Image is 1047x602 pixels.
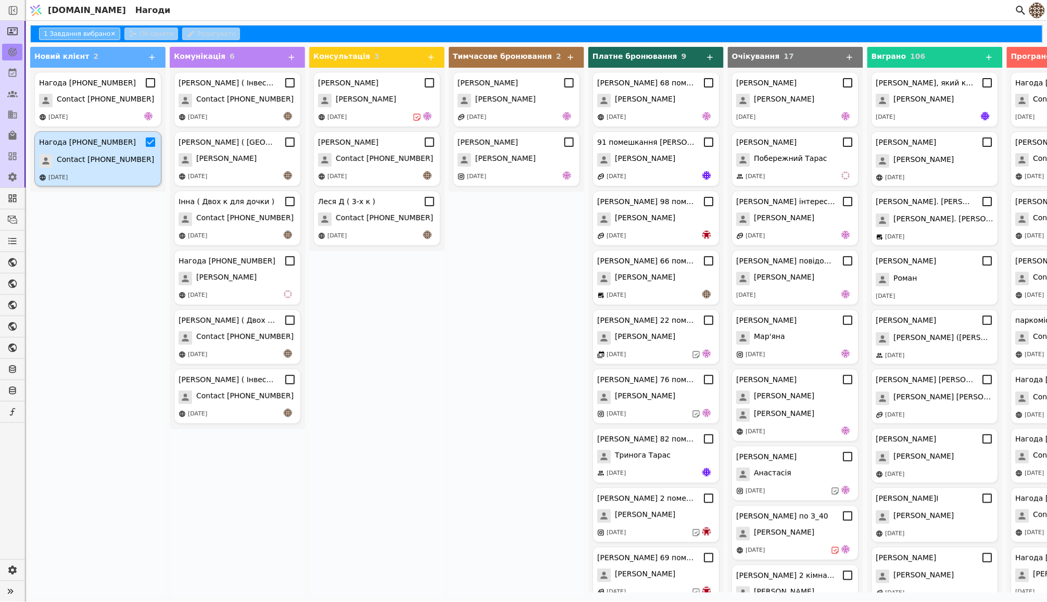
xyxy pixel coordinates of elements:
img: de [144,112,153,120]
div: [DATE] [746,546,765,555]
img: an [284,349,292,358]
div: [PERSON_NAME][PERSON_NAME] ([PERSON_NAME])[DATE] [872,309,999,365]
div: [DATE] [607,529,626,537]
img: an [284,112,292,120]
img: online-store.svg [179,173,186,180]
img: bo [702,231,711,239]
img: online-store.svg [876,530,884,537]
span: [PERSON_NAME] [894,570,954,583]
img: online-store.svg [318,173,325,180]
div: Нагода [PHONE_NUMBER] [39,137,136,148]
img: instagram.svg [597,529,604,536]
div: [PERSON_NAME] [458,137,518,148]
div: [PERSON_NAME] повідомити коли будуть в продажі паркомісця[PERSON_NAME][DATE]de [732,250,859,305]
img: brick-mortar-store.svg [597,292,604,299]
div: [PERSON_NAME][PERSON_NAME][DATE] [872,428,999,483]
div: [DATE] [886,411,905,420]
div: [DATE] [1025,291,1044,300]
img: online-store.svg [318,232,325,240]
div: [PERSON_NAME] 82 помешкання [PERSON_NAME] [597,434,696,445]
div: [DATE] [1016,588,1035,597]
div: [PERSON_NAME], який купив в [GEOGRAPHIC_DATA] [876,78,975,89]
img: instagram.svg [458,173,465,180]
img: online-store.svg [179,351,186,358]
img: online-store.svg [597,114,604,121]
div: [PERSON_NAME] [PERSON_NAME].[PERSON_NAME] [PERSON_NAME].[DATE] [872,369,999,424]
div: [DATE] [607,232,626,241]
img: online-store.svg [876,174,884,181]
div: [DATE] [48,173,68,182]
div: [DATE] [876,113,895,122]
div: [DATE] [607,172,626,181]
img: online-store.svg [39,114,46,121]
img: online-store.svg [39,174,46,181]
div: [PERSON_NAME] 76 помешкання [PERSON_NAME][PERSON_NAME][DATE]de [592,369,720,424]
div: [DATE] [886,173,905,182]
span: Новий клієнт [34,52,89,60]
span: [PERSON_NAME] [754,527,815,541]
span: 6 [230,52,235,60]
span: 106 [911,52,926,60]
div: [PERSON_NAME] [876,256,937,267]
div: Леся Д ( 3-х к ) [318,196,375,207]
img: bo [702,587,711,595]
span: [PERSON_NAME] [754,212,815,226]
span: [PERSON_NAME] [336,94,396,107]
img: de [842,231,850,239]
img: affiliate-program.svg [737,232,744,240]
div: [PERSON_NAME][PERSON_NAME][DATE]de [453,131,580,186]
div: [PERSON_NAME] [876,137,937,148]
span: [PERSON_NAME] [894,94,954,107]
img: instagram.svg [597,410,604,418]
span: Мар'яна [754,331,786,345]
div: [DATE] [607,469,626,478]
img: affiliate-program.svg [597,232,604,240]
div: [DATE] [746,487,765,496]
span: [PERSON_NAME] [PERSON_NAME]. [894,392,994,405]
span: Очікування [732,52,780,60]
div: [PERSON_NAME] 22 помешкання курдонери [597,315,696,326]
div: [PERSON_NAME] ( Двох к для себе ) [179,315,277,326]
div: [PERSON_NAME] [737,315,797,326]
div: [DATE] [1025,411,1044,420]
span: [PERSON_NAME] [475,153,536,167]
div: [PERSON_NAME]. [PERSON_NAME] ([PERSON_NAME]) [876,196,975,207]
img: people.svg [737,173,744,180]
div: [DATE] [746,350,765,359]
img: de [842,486,850,494]
span: Contact [PHONE_NUMBER] [336,212,433,226]
div: [PERSON_NAME] 2 помешкання [PERSON_NAME] [597,493,696,504]
div: [PERSON_NAME] по З_40 [737,511,829,522]
img: online-store.svg [179,114,186,121]
img: de [702,349,711,358]
div: [DATE] [467,172,486,181]
img: de [702,112,711,120]
div: [DATE] [188,410,207,419]
div: 91 помешкання [PERSON_NAME] [597,137,696,148]
img: affiliate-program.svg [597,173,604,180]
span: Тринога Тарас [615,450,671,463]
div: [PERSON_NAME]Мар'яна[DATE]de [732,309,859,365]
span: [PERSON_NAME] [615,94,675,107]
div: [DATE] [607,410,626,419]
img: Яр [981,112,990,120]
img: online-store.svg [876,471,884,478]
div: [DATE] [746,232,765,241]
img: de [842,545,850,554]
span: [PERSON_NAME] [894,451,954,465]
span: [PERSON_NAME] [754,272,815,285]
span: [PERSON_NAME] [615,272,675,285]
img: de [842,112,850,120]
div: [PERSON_NAME] 69 помешкання [PERSON_NAME] [597,553,696,563]
img: an [284,409,292,417]
div: [DATE] [607,113,626,122]
img: de [842,427,850,435]
div: [PERSON_NAME] інтерес до паркомісць[PERSON_NAME][DATE]de [732,191,859,246]
img: instagram.svg [737,351,744,358]
div: [PERSON_NAME] [876,434,937,445]
span: Contact [PHONE_NUMBER] [57,94,154,107]
span: [PERSON_NAME] [615,153,675,167]
div: [DATE] [746,428,765,436]
img: online-store.svg [1016,411,1023,419]
div: [DATE] [886,233,905,242]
